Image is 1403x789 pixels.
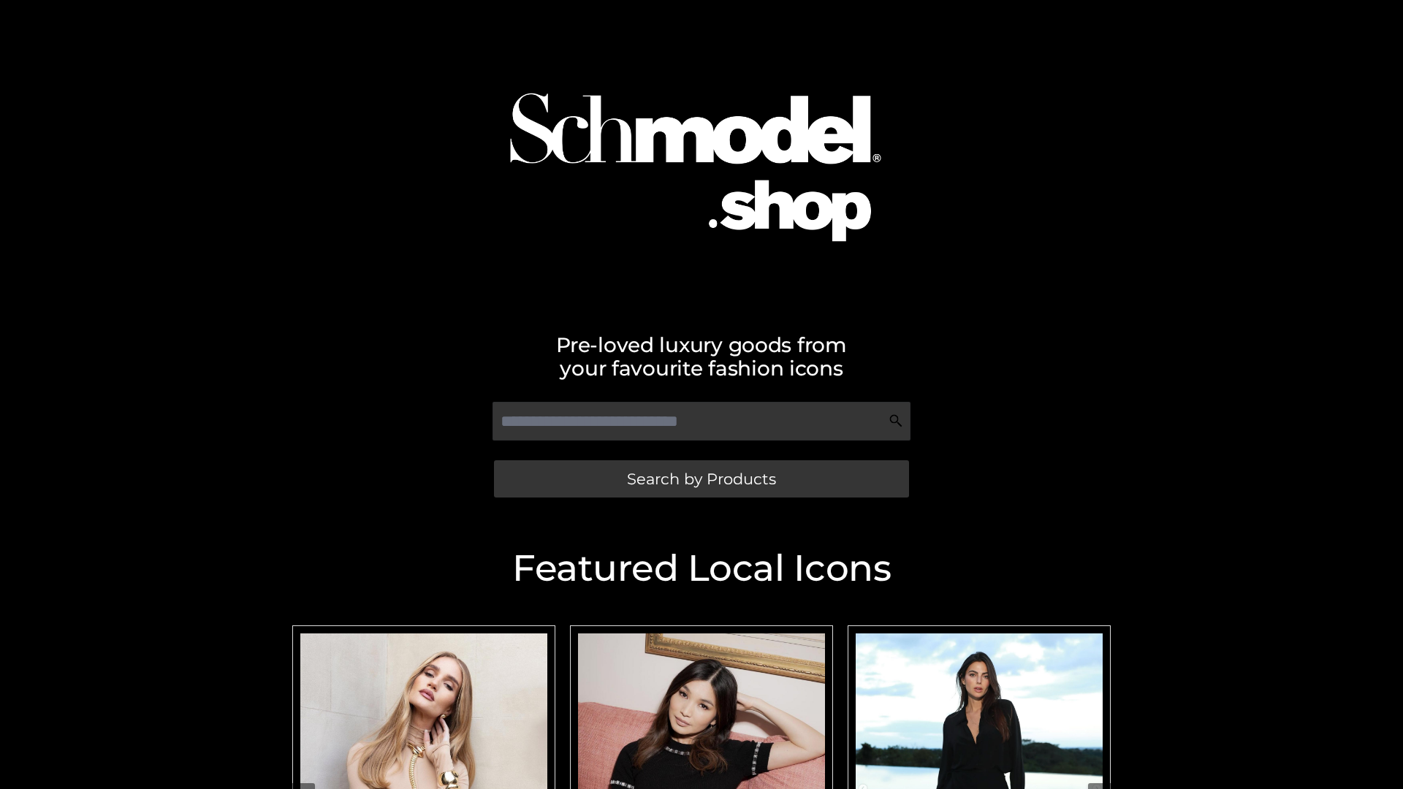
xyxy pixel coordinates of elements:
h2: Pre-loved luxury goods from your favourite fashion icons [285,333,1118,380]
span: Search by Products [627,471,776,487]
h2: Featured Local Icons​ [285,550,1118,587]
a: Search by Products [494,460,909,498]
img: Search Icon [889,413,903,428]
